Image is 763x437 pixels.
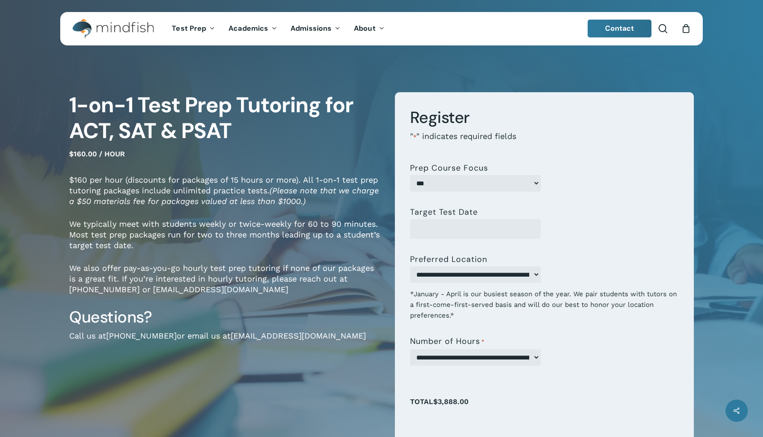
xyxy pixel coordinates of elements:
span: Test Prep [172,24,206,33]
a: Academics [222,25,284,33]
p: Total [410,395,679,418]
label: Preferred Location [410,255,487,264]
a: Admissions [284,25,347,33]
a: [PHONE_NUMBER] [106,331,177,340]
div: *January - April is our busiest season of the year. We pair students with tutors on a first-come-... [410,283,679,321]
span: $160.00 / hour [69,150,125,158]
a: Test Prep [165,25,222,33]
p: We also offer pay-as-you-go hourly test prep tutoring if none of our packages is a great fit. If ... [69,263,381,307]
p: $160 per hour (discounts for packages of 15 hours or more). All 1-on-1 test prep tutoring package... [69,175,381,219]
h3: Questions? [69,307,381,327]
label: Prep Course Focus [410,163,488,172]
p: " " indicates required fields [410,131,679,155]
span: $3,888.00 [433,397,469,406]
a: Contact [588,20,652,37]
p: We typically meet with students weekly or twice-weekly for 60 to 90 minutes. Most test prep packa... [69,219,381,263]
span: About [354,24,376,33]
span: Academics [228,24,268,33]
h3: Register [410,107,679,128]
span: Contact [605,24,634,33]
span: Admissions [290,24,332,33]
label: Number of Hours [410,337,485,347]
header: Main Menu [60,12,703,45]
nav: Main Menu [165,12,391,45]
a: About [347,25,391,33]
label: Target Test Date [410,208,478,216]
p: Call us at or email us at [69,331,381,353]
em: (Please note that we charge a $50 materials fee for packages valued at less than $1000.) [69,186,379,206]
a: [EMAIL_ADDRESS][DOMAIN_NAME] [231,331,366,340]
h1: 1-on-1 Test Prep Tutoring for ACT, SAT & PSAT [69,92,381,144]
